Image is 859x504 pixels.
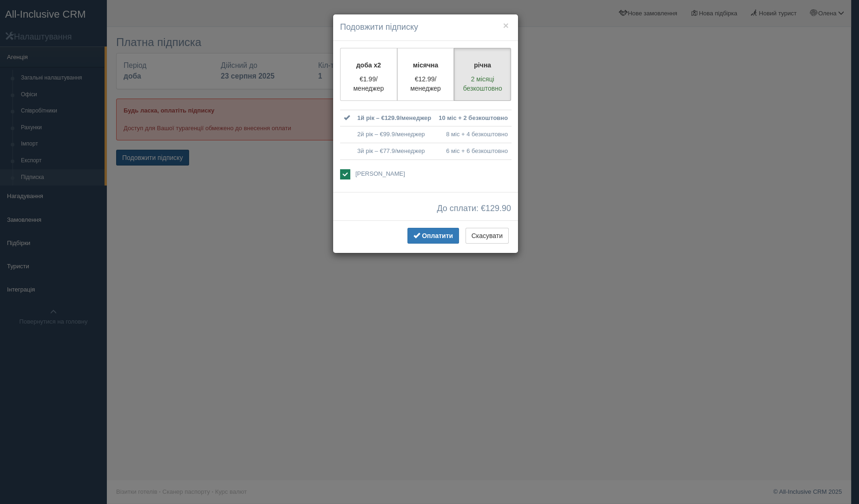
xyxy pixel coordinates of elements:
span: До сплати: € [437,204,511,213]
td: 8 міс + 4 безкоштовно [435,126,511,143]
p: місячна [403,60,448,70]
button: Оплатити [407,228,459,244]
button: Скасувати [466,228,509,244]
p: доба x2 [346,60,391,70]
p: 2 місяці безкоштовно [460,74,505,93]
p: річна [460,60,505,70]
h4: Подовжити підписку [340,21,511,33]
td: 3й рік – €77.9/менеджер [354,143,435,159]
td: 10 міс + 2 безкоштовно [435,110,511,126]
td: 6 міс + 6 безкоштовно [435,143,511,159]
span: 129.90 [485,204,511,213]
span: [PERSON_NAME] [355,170,405,177]
td: 1й рік – €129.9/менеджер [354,110,435,126]
p: €1.99/менеджер [346,74,391,93]
td: 2й рік – €99.9/менеджер [354,126,435,143]
button: × [503,20,509,30]
p: €12.99/менеджер [403,74,448,93]
span: Оплатити [422,232,453,239]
